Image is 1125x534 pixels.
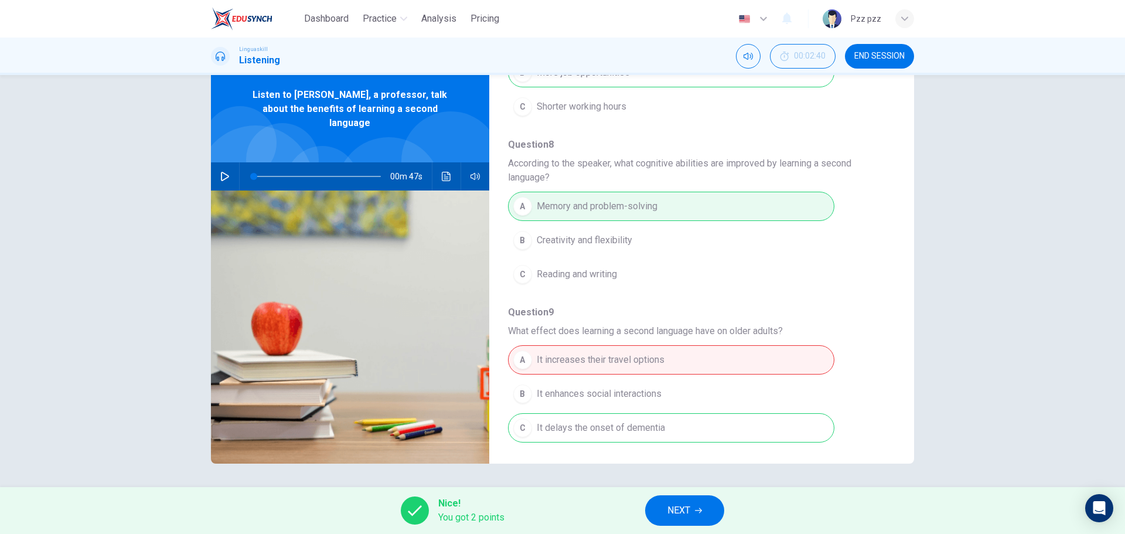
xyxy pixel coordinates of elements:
button: END SESSION [845,44,914,69]
span: 00m 47s [390,162,432,191]
button: Dashboard [299,8,353,29]
div: Pzz pzz [851,12,881,26]
span: According to the speaker, what cognitive abilities are improved by learning a second language? [508,157,877,185]
span: Question 8 [508,138,877,152]
img: Listen to Bridget, a professor, talk about the benefits of learning a second language [211,191,489,464]
span: Linguaskill [239,45,268,53]
span: Pricing [471,12,499,26]
button: Practice [358,8,412,29]
span: NEXT [667,502,690,519]
span: Question 9 [508,305,877,319]
div: Mute [736,44,761,69]
span: 00:02:40 [794,52,826,61]
span: Dashboard [304,12,349,26]
span: What effect does learning a second language have on older adults? [508,324,877,338]
h1: Listening [239,53,280,67]
a: EduSynch logo [211,7,299,30]
button: Pricing [466,8,504,29]
span: Listen to [PERSON_NAME], a professor, talk about the benefits of learning a second language [249,88,451,130]
img: en [737,15,752,23]
button: 00:02:40 [770,44,836,69]
span: END SESSION [854,52,905,61]
div: Open Intercom Messenger [1085,494,1113,522]
span: You got 2 points [438,511,504,525]
button: Analysis [417,8,461,29]
div: Hide [770,44,836,69]
button: NEXT [645,495,724,526]
span: Nice! [438,496,504,511]
span: Practice [363,12,397,26]
span: Analysis [421,12,456,26]
button: Click to see the audio transcription [437,162,456,191]
img: Profile picture [823,9,841,28]
img: EduSynch logo [211,7,272,30]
